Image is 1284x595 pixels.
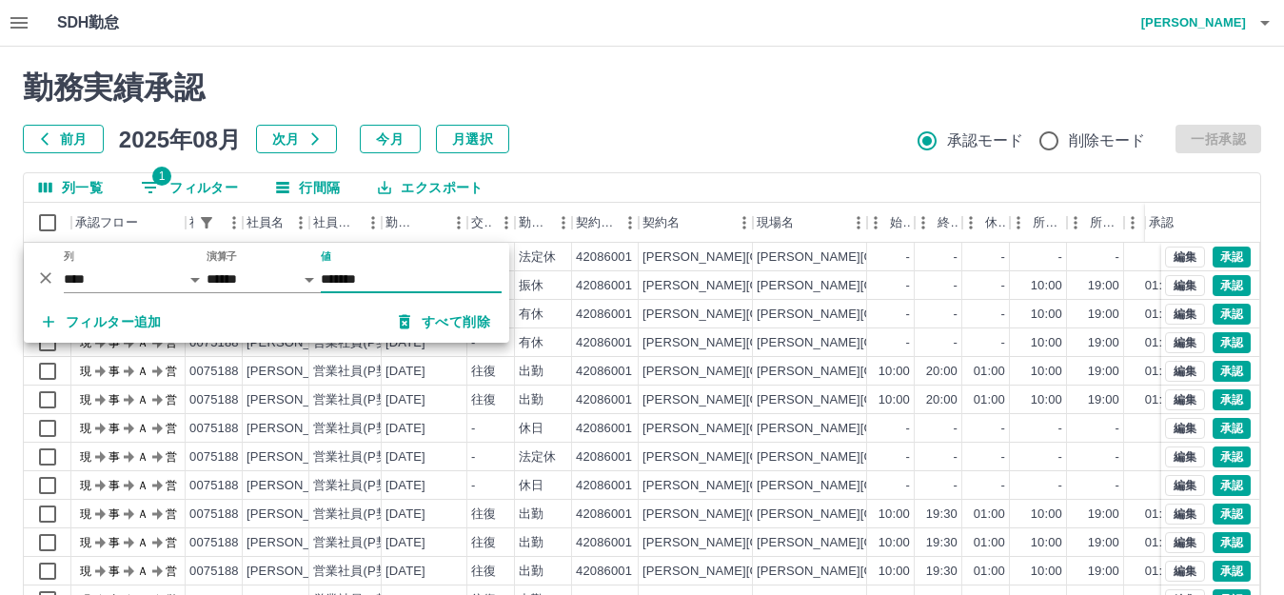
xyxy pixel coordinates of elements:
[1165,504,1205,525] button: 編集
[80,393,91,407] text: 現
[906,306,910,324] div: -
[639,203,753,243] div: 契約名
[576,563,632,581] div: 42086001
[576,248,632,267] div: 42086001
[519,448,556,466] div: 法定休
[166,565,177,578] text: 営
[1031,277,1062,295] div: 10:00
[1088,334,1119,352] div: 19:00
[519,477,543,495] div: 休日
[938,203,958,243] div: 終業
[954,277,958,295] div: -
[906,477,910,495] div: -
[309,203,382,243] div: 社員区分
[757,391,1276,409] div: [PERSON_NAME][GEOGRAPHIC_DATA]立[PERSON_NAME][GEOGRAPHIC_DATA]保育室
[137,536,148,549] text: Ａ
[363,173,498,202] button: エクスポート
[1088,363,1119,381] div: 19:00
[879,506,910,524] div: 10:00
[519,506,543,524] div: 出勤
[1001,448,1005,466] div: -
[1001,277,1005,295] div: -
[137,565,148,578] text: Ａ
[1213,304,1251,325] button: 承認
[64,249,74,264] label: 列
[1213,247,1251,268] button: 承認
[519,248,556,267] div: 法定休
[385,506,425,524] div: [DATE]
[519,420,543,438] div: 休日
[1213,275,1251,296] button: 承認
[757,506,1276,524] div: [PERSON_NAME][GEOGRAPHIC_DATA]立[PERSON_NAME][GEOGRAPHIC_DATA]保育室
[444,208,473,237] button: メニュー
[243,203,309,243] div: 社員名
[247,506,350,524] div: [PERSON_NAME]
[24,173,118,202] button: 列選択
[313,420,405,438] div: 営業社員(P契約)
[189,420,239,438] div: 0075188
[1116,248,1119,267] div: -
[137,507,148,521] text: Ａ
[642,448,878,466] div: [PERSON_NAME][GEOGRAPHIC_DATA]
[576,306,632,324] div: 42086001
[974,506,1005,524] div: 01:00
[974,534,1005,552] div: 01:00
[519,306,543,324] div: 有休
[906,448,910,466] div: -
[385,448,425,466] div: [DATE]
[436,125,509,153] button: 月選択
[879,363,910,381] div: 10:00
[906,248,910,267] div: -
[109,393,120,407] text: 事
[1165,561,1205,582] button: 編集
[1145,563,1176,581] div: 01:00
[247,477,350,495] div: [PERSON_NAME]
[385,203,418,243] div: 勤務日
[642,363,878,381] div: [PERSON_NAME][GEOGRAPHIC_DATA]
[1001,306,1005,324] div: -
[576,420,632,438] div: 42086001
[28,305,177,339] button: フィルター追加
[1088,391,1119,409] div: 19:00
[166,536,177,549] text: 営
[1145,534,1176,552] div: 01:00
[1088,506,1119,524] div: 19:00
[137,422,148,435] text: Ａ
[1165,532,1205,553] button: 編集
[1058,248,1062,267] div: -
[1031,534,1062,552] div: 10:00
[1058,420,1062,438] div: -
[757,477,1276,495] div: [PERSON_NAME][GEOGRAPHIC_DATA]立[PERSON_NAME][GEOGRAPHIC_DATA]保育室
[962,203,1010,243] div: 休憩
[109,565,120,578] text: 事
[80,565,91,578] text: 現
[1165,418,1205,439] button: 編集
[867,203,915,243] div: 始業
[189,363,239,381] div: 0075188
[974,563,1005,581] div: 01:00
[954,448,958,466] div: -
[247,563,350,581] div: [PERSON_NAME]
[385,391,425,409] div: [DATE]
[1165,247,1205,268] button: 編集
[576,477,632,495] div: 42086001
[572,203,639,243] div: 契約コード
[80,365,91,378] text: 現
[576,363,632,381] div: 42086001
[313,448,405,466] div: 営業社員(P契約)
[890,203,911,243] div: 始業
[71,203,186,243] div: 承認フロー
[313,534,405,552] div: 営業社員(P契約)
[1165,361,1205,382] button: 編集
[109,365,120,378] text: 事
[137,365,148,378] text: Ａ
[915,203,962,243] div: 終業
[126,173,253,202] button: フィルター表示
[471,363,496,381] div: 往復
[1031,306,1062,324] div: 10:00
[519,203,549,243] div: 勤務区分
[1067,203,1124,243] div: 所定終業
[844,208,873,237] button: メニュー
[1088,563,1119,581] div: 19:00
[166,479,177,492] text: 営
